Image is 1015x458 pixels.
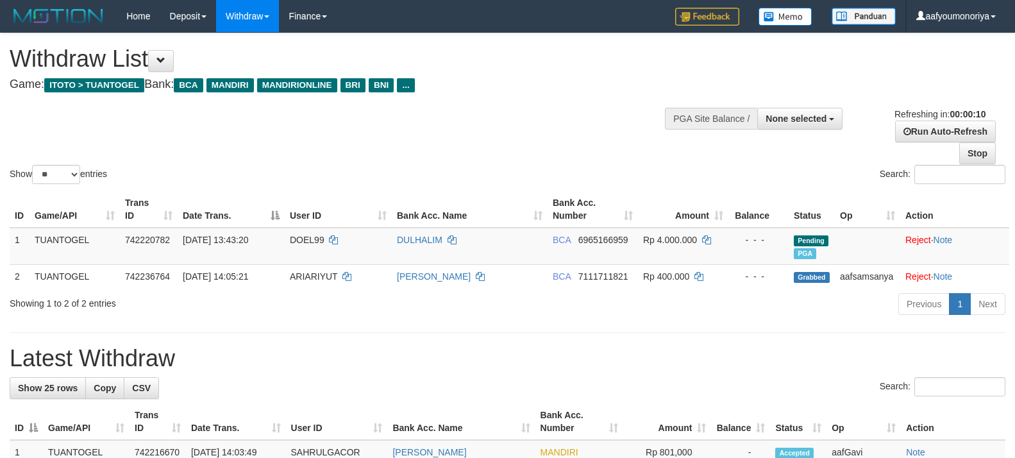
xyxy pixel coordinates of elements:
[397,235,442,245] a: DULHALIM
[970,293,1005,315] a: Next
[898,293,950,315] a: Previous
[900,191,1009,228] th: Action
[29,264,120,288] td: TUANTOGEL
[759,8,812,26] img: Button%20Memo.svg
[285,191,392,228] th: User ID: activate to sort column ascending
[535,403,624,440] th: Bank Acc. Number: activate to sort column ascending
[578,235,628,245] span: Copy 6965166959 to clipboard
[186,403,286,440] th: Date Trans.: activate to sort column ascending
[120,191,178,228] th: Trans ID: activate to sort column ascending
[10,377,86,399] a: Show 25 rows
[85,377,124,399] a: Copy
[734,270,784,283] div: - - -
[757,108,843,130] button: None selected
[578,271,628,282] span: Copy 7111711821 to clipboard
[548,191,638,228] th: Bank Acc. Number: activate to sort column ascending
[794,248,816,259] span: Marked by aafGavi
[44,78,144,92] span: ITOTO > TUANTOGEL
[728,191,789,228] th: Balance
[10,191,29,228] th: ID
[880,377,1005,396] label: Search:
[392,447,466,457] a: [PERSON_NAME]
[32,165,80,184] select: Showentries
[826,403,901,440] th: Op: activate to sort column ascending
[290,271,337,282] span: ARIARIYUT
[130,403,186,440] th: Trans ID: activate to sort column ascending
[369,78,394,92] span: BNI
[541,447,578,457] span: MANDIRI
[124,377,159,399] a: CSV
[900,264,1009,288] td: ·
[178,191,285,228] th: Date Trans.: activate to sort column descending
[43,403,130,440] th: Game/API: activate to sort column ascending
[950,109,986,119] strong: 00:00:10
[643,271,689,282] span: Rp 400.000
[10,264,29,288] td: 2
[553,235,571,245] span: BCA
[387,403,535,440] th: Bank Acc. Name: activate to sort column ascending
[901,403,1005,440] th: Action
[880,165,1005,184] label: Search:
[794,272,830,283] span: Grabbed
[711,403,770,440] th: Balance: activate to sort column ascending
[10,228,29,265] td: 1
[397,78,414,92] span: ...
[905,235,931,245] a: Reject
[290,235,324,245] span: DOEL99
[125,271,170,282] span: 742236764
[895,121,996,142] a: Run Auto-Refresh
[257,78,337,92] span: MANDIRIONLINE
[183,271,248,282] span: [DATE] 14:05:21
[675,8,739,26] img: Feedback.jpg
[894,109,986,119] span: Refreshing in:
[29,191,120,228] th: Game/API: activate to sort column ascending
[10,46,664,72] h1: Withdraw List
[794,235,828,246] span: Pending
[835,191,900,228] th: Op: activate to sort column ascending
[206,78,254,92] span: MANDIRI
[959,142,996,164] a: Stop
[10,403,43,440] th: ID: activate to sort column descending
[832,8,896,25] img: panduan.png
[643,235,697,245] span: Rp 4.000.000
[392,191,548,228] th: Bank Acc. Name: activate to sort column ascending
[949,293,971,315] a: 1
[770,403,826,440] th: Status: activate to sort column ascending
[766,114,826,124] span: None selected
[340,78,365,92] span: BRI
[10,346,1005,371] h1: Latest Withdraw
[174,78,203,92] span: BCA
[934,271,953,282] a: Note
[94,383,116,393] span: Copy
[553,271,571,282] span: BCA
[900,228,1009,265] td: ·
[934,235,953,245] a: Note
[29,228,120,265] td: TUANTOGEL
[789,191,835,228] th: Status
[10,6,107,26] img: MOTION_logo.png
[10,78,664,91] h4: Game: Bank:
[906,447,925,457] a: Note
[914,377,1005,396] input: Search:
[18,383,78,393] span: Show 25 rows
[132,383,151,393] span: CSV
[638,191,728,228] th: Amount: activate to sort column ascending
[125,235,170,245] span: 742220782
[905,271,931,282] a: Reject
[397,271,471,282] a: [PERSON_NAME]
[183,235,248,245] span: [DATE] 13:43:20
[623,403,711,440] th: Amount: activate to sort column ascending
[734,233,784,246] div: - - -
[835,264,900,288] td: aafsamsanya
[914,165,1005,184] input: Search:
[665,108,757,130] div: PGA Site Balance /
[10,165,107,184] label: Show entries
[286,403,388,440] th: User ID: activate to sort column ascending
[10,292,414,310] div: Showing 1 to 2 of 2 entries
